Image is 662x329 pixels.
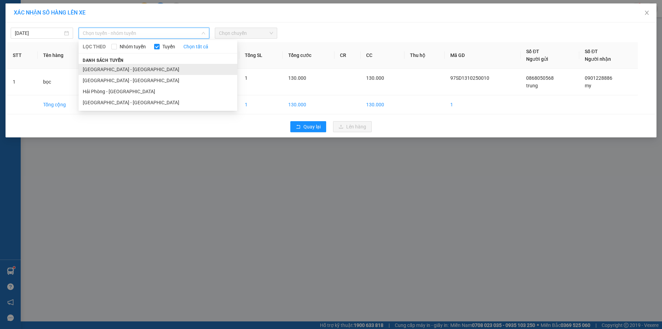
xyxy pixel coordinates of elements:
[585,83,591,88] span: my
[303,123,321,130] span: Quay lại
[79,75,237,86] li: [GEOGRAPHIC_DATA] - [GEOGRAPHIC_DATA]
[7,42,38,69] th: STT
[361,95,405,114] td: 130.000
[283,95,334,114] td: 130.000
[79,86,237,97] li: Hải Phòng - [GEOGRAPHIC_DATA]
[296,124,301,130] span: rollback
[117,43,149,50] span: Nhóm tuyến
[585,49,598,54] span: Số ĐT
[239,42,283,69] th: Tổng SL
[445,95,521,114] td: 1
[3,27,38,62] img: logo
[79,64,237,75] li: [GEOGRAPHIC_DATA] - [GEOGRAPHIC_DATA]
[245,75,248,81] span: 1
[585,56,611,62] span: Người nhận
[38,95,89,114] td: Tổng cộng
[290,121,326,132] button: rollbackQuay lại
[15,29,63,37] input: 13/10/2025
[526,83,538,88] span: trung
[239,95,283,114] td: 1
[160,43,178,50] span: Tuyến
[14,9,86,16] span: XÁC NHẬN SỐ HÀNG LÊN XE
[585,75,612,81] span: 0901228886
[526,75,554,81] span: 0868050568
[526,49,539,54] span: Số ĐT
[361,42,405,69] th: CC
[39,30,99,54] span: Chuyển phát nhanh: [GEOGRAPHIC_DATA] - [GEOGRAPHIC_DATA]
[450,75,489,81] span: 97SD1310250010
[288,75,306,81] span: 130.000
[334,42,361,69] th: CR
[38,69,89,95] td: bọc
[201,31,205,35] span: down
[183,43,208,50] a: Chọn tất cả
[526,56,548,62] span: Người gửi
[404,42,445,69] th: Thu hộ
[637,3,656,23] button: Close
[83,28,205,38] span: Chọn tuyến - nhóm tuyến
[333,121,372,132] button: uploadLên hàng
[7,69,38,95] td: 1
[219,28,273,38] span: Chọn chuyến
[366,75,384,81] span: 130.000
[43,6,94,28] strong: CHUYỂN PHÁT NHANH VIP ANH HUY
[79,97,237,108] li: [GEOGRAPHIC_DATA] - [GEOGRAPHIC_DATA]
[283,42,334,69] th: Tổng cước
[445,42,521,69] th: Mã GD
[79,57,128,64] span: Danh sách tuyến
[83,43,106,50] span: LỌC THEO
[38,42,89,69] th: Tên hàng
[644,10,650,16] span: close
